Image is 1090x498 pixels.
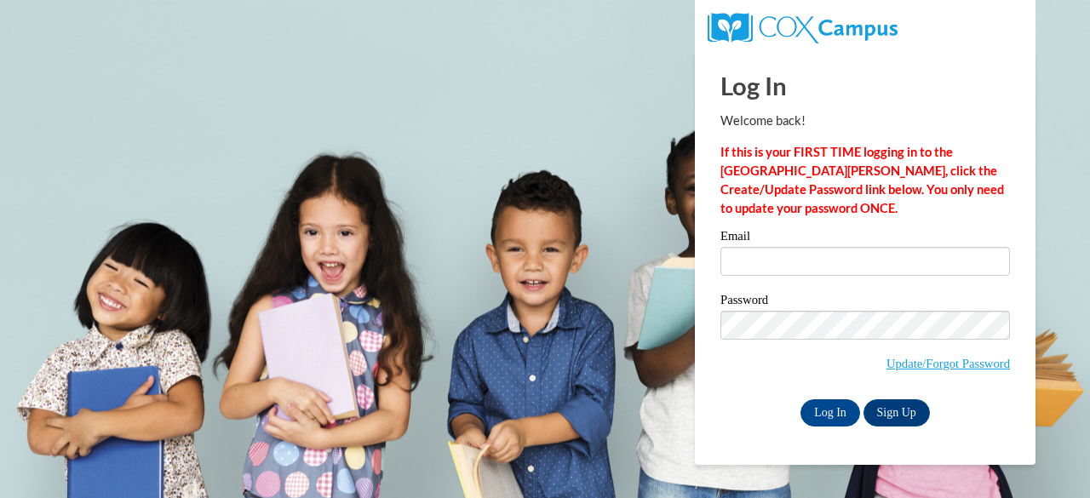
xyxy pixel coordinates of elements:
[720,145,1004,215] strong: If this is your FIRST TIME logging in to the [GEOGRAPHIC_DATA][PERSON_NAME], click the Create/Upd...
[720,112,1010,130] p: Welcome back!
[800,399,860,426] input: Log In
[708,13,898,43] img: COX Campus
[886,357,1010,370] a: Update/Forgot Password
[720,230,1010,247] label: Email
[720,294,1010,311] label: Password
[720,68,1010,103] h1: Log In
[708,20,898,34] a: COX Campus
[863,399,930,426] a: Sign Up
